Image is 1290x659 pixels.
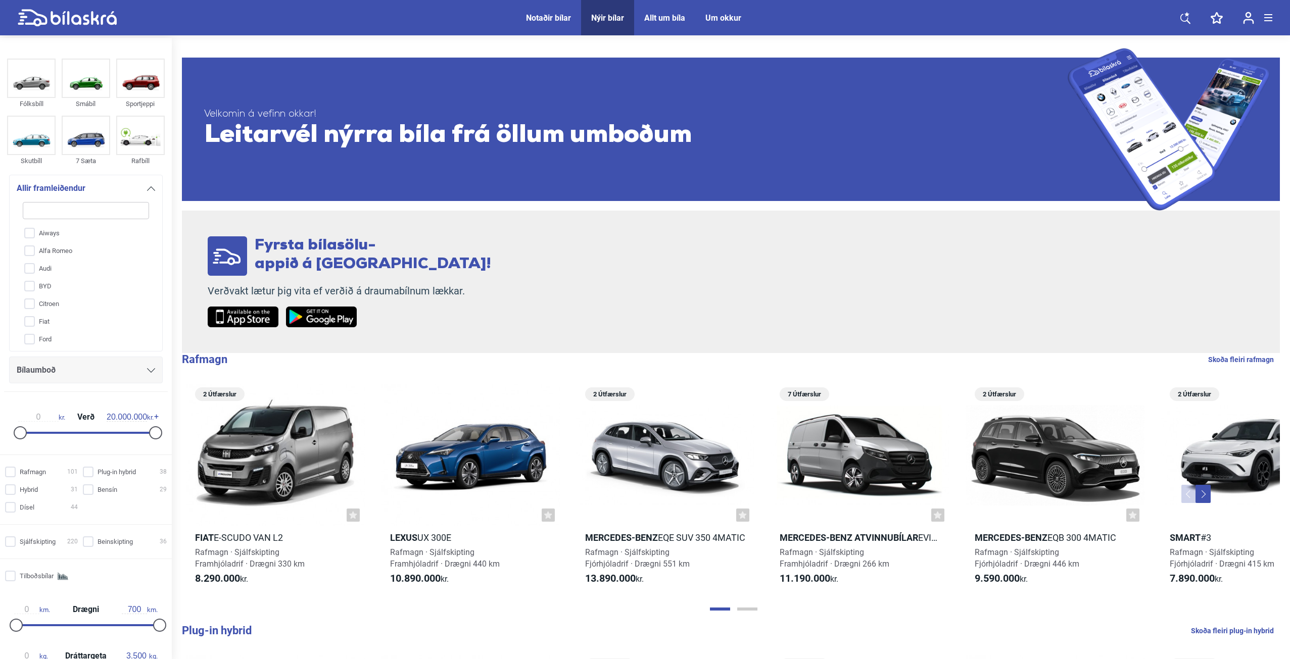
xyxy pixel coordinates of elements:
[1175,387,1214,401] span: 2 Útfærslur
[98,484,117,495] span: Bensín
[195,572,240,584] b: 8.290.000
[1170,532,1201,543] b: Smart
[20,571,54,581] span: Tilboðsbílar
[20,467,46,477] span: Rafmagn
[644,13,685,23] a: Allt um bíla
[576,384,755,594] a: 2 ÚtfærslurMercedes-BenzEQE SUV 350 4MATICRafmagn · SjálfskiptingFjórhjóladrif · Drægni 551 km13....
[585,547,690,569] span: Rafmagn · Sjálfskipting Fjórhjóladrif · Drægni 551 km
[75,413,97,421] span: Verð
[195,547,305,569] span: Rafmagn · Sjálfskipting Framhjóladrif · Drægni 330 km
[204,121,1068,151] span: Leitarvél nýrra bíla frá öllum umboðum
[7,155,56,167] div: Skutbíll
[98,467,136,477] span: Plug-in hybrid
[200,387,240,401] span: 2 Útfærslur
[20,502,34,513] span: Dísel
[576,532,755,543] h2: EQE SUV 350 4MATIC
[966,384,1144,594] a: 2 ÚtfærslurMercedes-BenzEQB 300 4MATICRafmagn · SjálfskiptingFjórhjóladrif · Drægni 446 km9.590.0...
[1243,12,1254,24] img: user-login.svg
[182,48,1280,211] a: Velkomin á vefinn okkar!Leitarvél nýrra bíla frá öllum umboðum
[390,532,417,543] b: Lexus
[62,98,110,110] div: Smábíl
[255,238,491,272] span: Fyrsta bílasölu- appið á [GEOGRAPHIC_DATA]!
[71,484,78,495] span: 31
[182,624,252,637] b: Plug-in hybrid
[160,467,167,477] span: 38
[585,573,644,585] span: kr.
[710,607,730,611] button: Page 1
[585,532,658,543] b: Mercedes-Benz
[390,572,441,584] b: 10.890.000
[390,573,449,585] span: kr.
[7,98,56,110] div: Fólksbíll
[67,536,78,547] span: 220
[1170,573,1223,585] span: kr.
[526,13,571,23] a: Notaðir bílar
[122,605,158,614] span: km.
[975,572,1020,584] b: 9.590.000
[737,607,757,611] button: Page 2
[17,181,85,195] span: Allir framleiðendur
[186,532,365,543] h2: e-Scudo Van L2
[208,285,491,297] p: Verðvakt lætur þig vita ef verðið á draumabílnum lækkar.
[1191,624,1274,637] a: Skoða fleiri plug-in hybrid
[62,155,110,167] div: 7 Sæta
[591,13,624,23] a: Nýir bílar
[585,572,636,584] b: 13.890.000
[1196,485,1211,503] button: Next
[785,387,824,401] span: 7 Útfærslur
[71,502,78,513] span: 44
[70,605,102,614] span: Drægni
[1170,547,1274,569] span: Rafmagn · Sjálfskipting Fjórhjóladrif · Drægni 415 km
[980,387,1019,401] span: 2 Útfærslur
[975,573,1028,585] span: kr.
[186,384,365,594] a: 2 ÚtfærslurFiate-Scudo Van L2Rafmagn · SjálfskiptingFramhjóladrif · Drægni 330 km8.290.000kr.
[966,532,1144,543] h2: EQB 300 4MATIC
[116,98,165,110] div: Sportjeppi
[1208,353,1274,366] a: Skoða fleiri rafmagn
[780,573,838,585] span: kr.
[17,363,56,377] span: Bílaumboð
[975,547,1079,569] span: Rafmagn · Sjálfskipting Fjórhjóladrif · Drægni 446 km
[771,532,949,543] h2: eVito 112 60 kWh millilangur
[14,605,50,614] span: km.
[780,532,918,543] b: Mercedes-Benz Atvinnubílar
[381,532,560,543] h2: UX 300e
[1181,485,1197,503] button: Previous
[98,536,133,547] span: Beinskipting
[780,547,889,569] span: Rafmagn · Sjálfskipting Framhjóladrif · Drægni 266 km
[107,413,154,422] span: kr.
[975,532,1047,543] b: Mercedes-Benz
[67,467,78,477] span: 101
[390,547,500,569] span: Rafmagn · Sjálfskipting Framhjóladrif · Drægni 440 km
[160,536,167,547] span: 36
[160,484,167,495] span: 29
[590,387,630,401] span: 2 Útfærslur
[116,155,165,167] div: Rafbíll
[780,572,830,584] b: 11.190.000
[771,384,949,594] a: 7 ÚtfærslurMercedes-Benz AtvinnubílareVito 112 60 kWh millilangurRafmagn · SjálfskiptingFramhjóla...
[195,532,214,543] b: Fiat
[195,573,248,585] span: kr.
[18,413,65,422] span: kr.
[1170,572,1215,584] b: 7.890.000
[20,536,56,547] span: Sjálfskipting
[705,13,741,23] a: Um okkur
[182,353,227,366] b: Rafmagn
[381,384,560,594] a: LexusUX 300eRafmagn · SjálfskiptingFramhjóladrif · Drægni 440 km10.890.000kr.
[204,108,1068,121] span: Velkomin á vefinn okkar!
[20,484,38,495] span: Hybrid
